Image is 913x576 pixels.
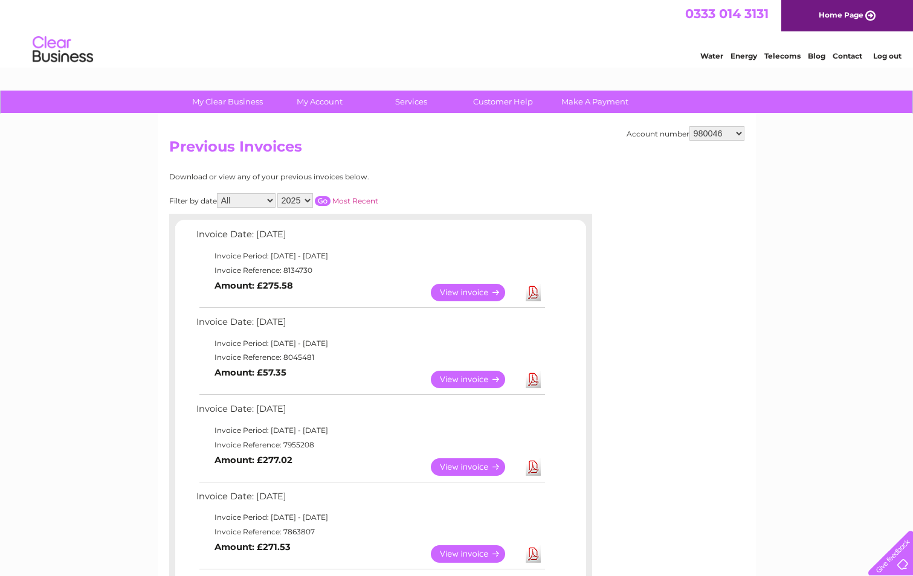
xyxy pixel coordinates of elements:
[193,423,547,438] td: Invoice Period: [DATE] - [DATE]
[169,173,486,181] div: Download or view any of your previous invoices below.
[545,91,645,113] a: Make A Payment
[169,138,744,161] h2: Previous Invoices
[361,91,461,113] a: Services
[169,193,486,208] div: Filter by date
[193,226,547,249] td: Invoice Date: [DATE]
[431,284,520,301] a: View
[215,280,293,291] b: Amount: £275.58
[526,284,541,301] a: Download
[178,91,277,113] a: My Clear Business
[215,367,286,378] b: Amount: £57.35
[700,51,723,60] a: Water
[431,545,520,563] a: View
[193,350,547,365] td: Invoice Reference: 8045481
[526,458,541,476] a: Download
[215,455,292,466] b: Amount: £277.02
[873,51,902,60] a: Log out
[172,7,743,59] div: Clear Business is a trading name of Verastar Limited (registered in [GEOGRAPHIC_DATA] No. 3667643...
[193,401,547,423] td: Invoice Date: [DATE]
[431,458,520,476] a: View
[269,91,369,113] a: My Account
[215,542,291,552] b: Amount: £271.53
[193,249,547,263] td: Invoice Period: [DATE] - [DATE]
[833,51,862,60] a: Contact
[193,336,547,351] td: Invoice Period: [DATE] - [DATE]
[627,126,744,141] div: Account number
[193,510,547,525] td: Invoice Period: [DATE] - [DATE]
[32,31,94,68] img: logo.png
[808,51,825,60] a: Blog
[685,6,769,21] a: 0333 014 3131
[332,196,378,205] a: Most Recent
[193,488,547,511] td: Invoice Date: [DATE]
[193,314,547,336] td: Invoice Date: [DATE]
[193,438,547,452] td: Invoice Reference: 7955208
[731,51,757,60] a: Energy
[526,371,541,388] a: Download
[526,545,541,563] a: Download
[764,51,801,60] a: Telecoms
[431,371,520,388] a: View
[193,263,547,278] td: Invoice Reference: 8134730
[453,91,553,113] a: Customer Help
[193,525,547,539] td: Invoice Reference: 7863807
